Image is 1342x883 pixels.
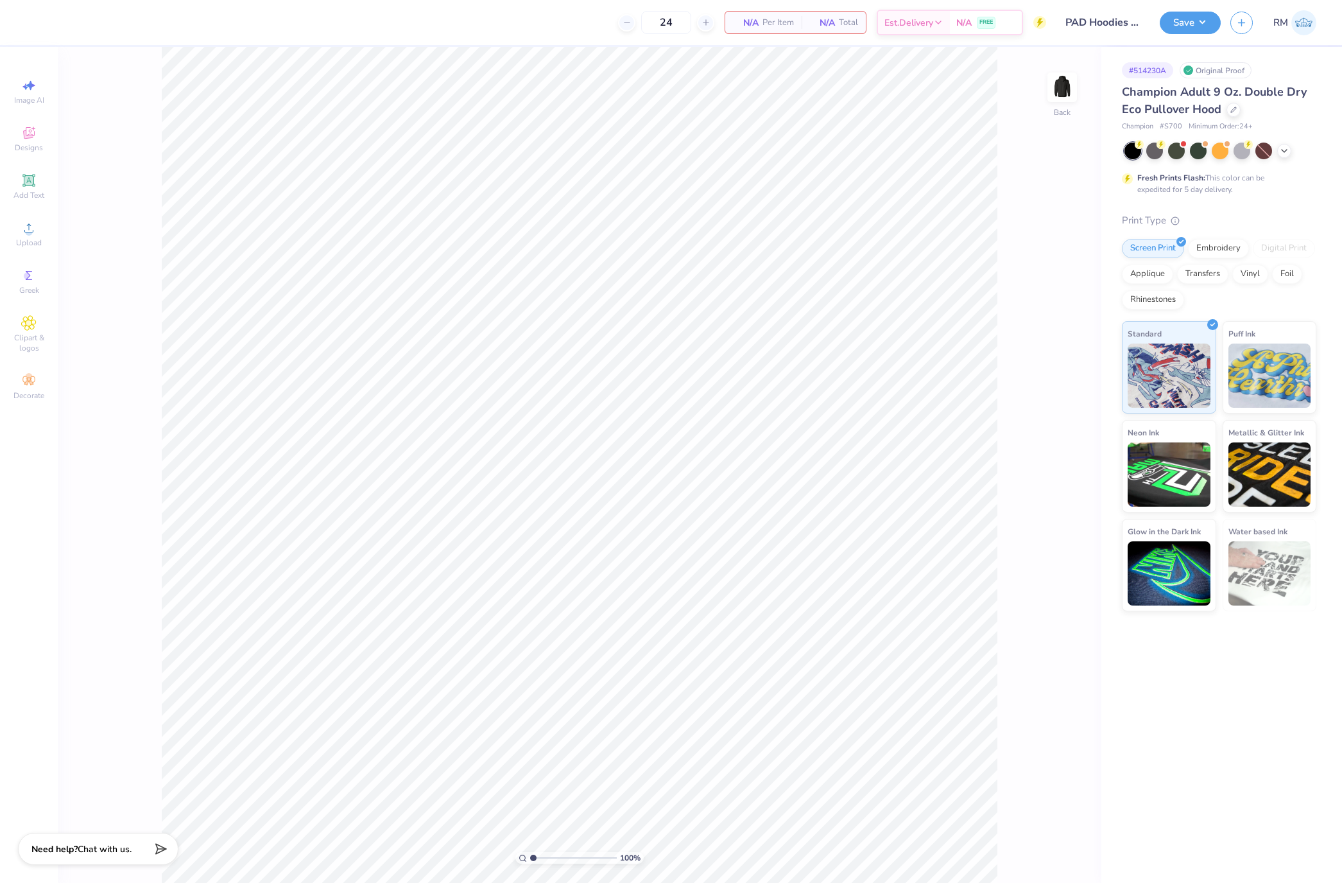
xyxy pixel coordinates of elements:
[1122,121,1153,132] span: Champion
[979,18,993,27] span: FREE
[1189,121,1253,132] span: Minimum Order: 24 +
[809,16,835,30] span: N/A
[1232,265,1268,284] div: Vinyl
[733,16,759,30] span: N/A
[1228,525,1287,538] span: Water based Ink
[1122,239,1184,258] div: Screen Print
[1128,442,1210,507] img: Neon Ink
[956,16,972,30] span: N/A
[13,390,44,401] span: Decorate
[1160,121,1182,132] span: # S700
[14,95,44,105] span: Image AI
[1128,327,1162,340] span: Standard
[1228,327,1255,340] span: Puff Ink
[1049,74,1075,100] img: Back
[1128,541,1210,606] img: Glow in the Dark Ink
[1228,426,1304,439] span: Metallic & Glitter Ink
[1128,525,1201,538] span: Glow in the Dark Ink
[884,16,933,30] span: Est. Delivery
[620,852,641,864] span: 100 %
[1137,172,1295,195] div: This color can be expedited for 5 day delivery.
[1228,541,1311,606] img: Water based Ink
[78,843,132,855] span: Chat with us.
[1128,426,1159,439] span: Neon Ink
[1291,10,1316,35] img: Ronald Manipon
[1228,442,1311,507] img: Metallic & Glitter Ink
[6,333,51,353] span: Clipart & logos
[1122,213,1316,228] div: Print Type
[1122,265,1173,284] div: Applique
[19,285,39,295] span: Greek
[1188,239,1249,258] div: Embroidery
[762,16,794,30] span: Per Item
[1273,15,1288,30] span: RM
[13,190,44,200] span: Add Text
[1122,84,1307,117] span: Champion Adult 9 Oz. Double Dry Eco Pullover Hood
[1228,344,1311,408] img: Puff Ink
[641,11,691,34] input: – –
[1272,265,1302,284] div: Foil
[1177,265,1228,284] div: Transfers
[1122,62,1173,78] div: # 514230A
[1253,239,1315,258] div: Digital Print
[1137,173,1205,183] strong: Fresh Prints Flash:
[15,143,43,153] span: Designs
[1054,107,1071,118] div: Back
[1273,10,1316,35] a: RM
[1180,62,1252,78] div: Original Proof
[1122,290,1184,310] div: Rhinestones
[1160,12,1221,34] button: Save
[16,238,42,248] span: Upload
[1056,10,1150,35] input: Untitled Design
[31,843,78,855] strong: Need help?
[839,16,858,30] span: Total
[1128,344,1210,408] img: Standard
